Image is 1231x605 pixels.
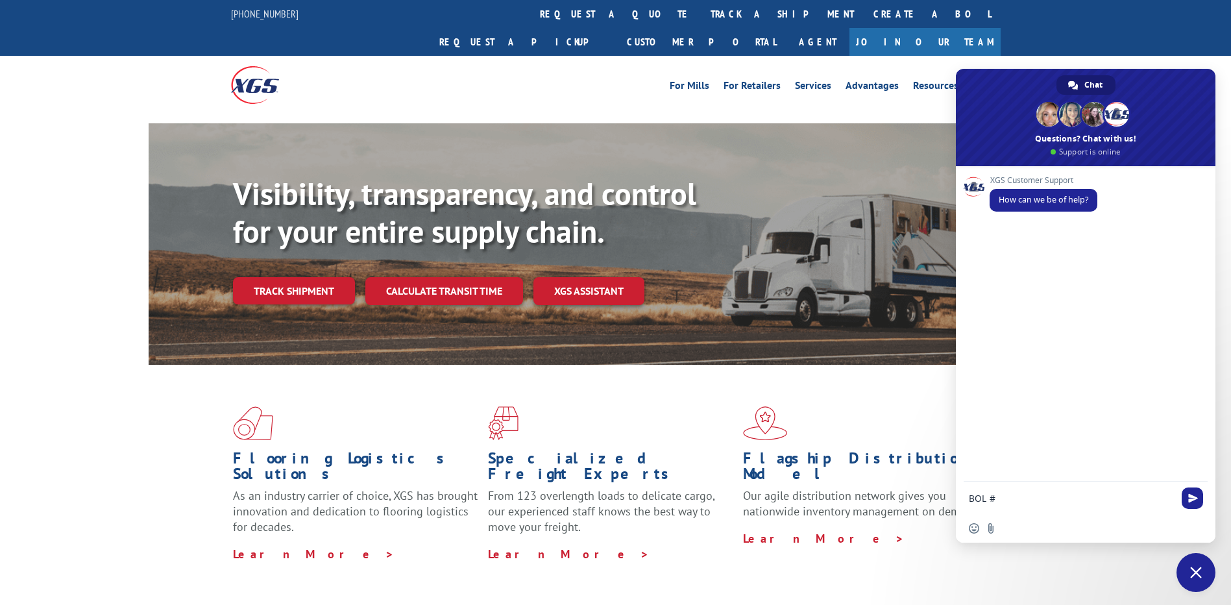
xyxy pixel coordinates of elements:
a: Resources [913,80,958,95]
a: Customer Portal [617,28,786,56]
a: XGS ASSISTANT [533,277,644,305]
a: For Retailers [724,80,781,95]
b: Visibility, transparency, and control for your entire supply chain. [233,173,696,251]
a: Request a pickup [430,28,617,56]
h1: Flooring Logistics Solutions [233,451,478,488]
textarea: Compose your message... [969,482,1176,514]
a: Chat [1056,75,1115,95]
span: Send a file [986,523,996,534]
p: From 123 overlength loads to delicate cargo, our experienced staff knows the best way to move you... [488,488,733,546]
a: [PHONE_NUMBER] [231,7,299,20]
span: Our agile distribution network gives you nationwide inventory management on demand. [743,488,982,519]
h1: Specialized Freight Experts [488,451,733,488]
a: Calculate transit time [365,277,523,305]
a: Advantages [846,80,899,95]
img: xgs-icon-focused-on-flooring-red [488,406,518,440]
h1: Flagship Distribution Model [743,451,988,488]
span: Send [1182,488,1203,509]
a: Join Our Team [849,28,1001,56]
img: xgs-icon-flagship-distribution-model-red [743,406,788,440]
span: As an industry carrier of choice, XGS has brought innovation and dedication to flooring logistics... [233,488,478,534]
span: Insert an emoji [969,523,979,534]
a: For Mills [670,80,709,95]
a: Close chat [1176,553,1215,592]
span: XGS Customer Support [990,176,1097,185]
span: Chat [1084,75,1103,95]
a: Learn More > [233,547,395,562]
a: Agent [786,28,849,56]
a: Services [795,80,831,95]
a: Learn More > [488,547,650,562]
a: Learn More > [743,531,905,546]
span: How can we be of help? [999,194,1088,205]
a: Track shipment [233,277,355,304]
img: xgs-icon-total-supply-chain-intelligence-red [233,406,273,440]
